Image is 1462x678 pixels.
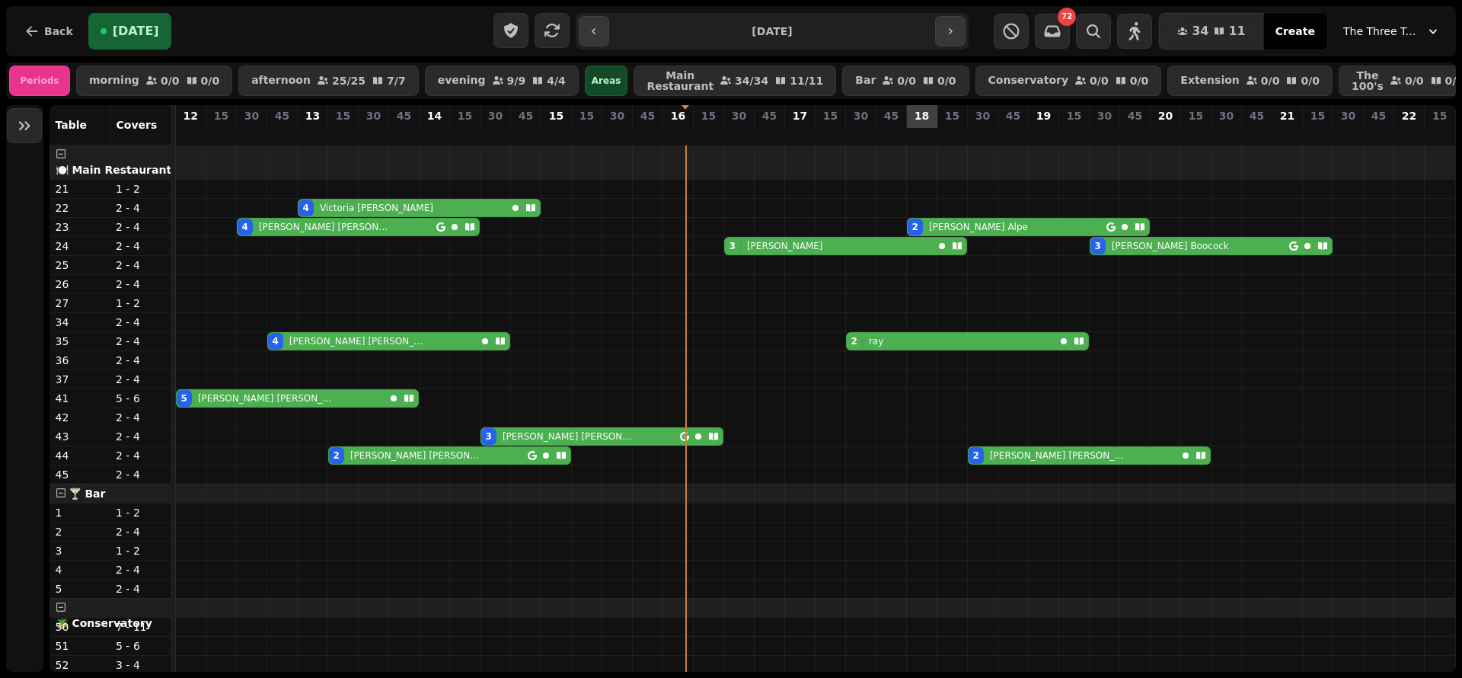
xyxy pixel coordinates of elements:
[1192,25,1208,37] span: 34
[303,202,309,214] div: 4
[646,70,713,91] p: Main Restaurant
[842,66,969,96] button: Bar0/00/0
[825,126,837,142] p: 0
[1061,13,1072,21] span: 72
[198,392,337,405] p: [PERSON_NAME] [PERSON_NAME]
[44,26,73,37] span: Back
[398,126,410,142] p: 0
[1130,75,1149,86] p: 0 / 0
[56,334,104,349] p: 35
[12,13,85,50] button: Back
[56,296,104,311] p: 27
[1097,108,1112,123] p: 30
[747,240,823,252] p: [PERSON_NAME]
[215,126,228,142] p: 0
[585,66,628,96] div: Areas
[56,562,104,577] p: 4
[438,75,486,87] p: evening
[337,126,350,142] p: 2
[246,126,258,142] p: 4
[56,429,104,444] p: 43
[244,108,259,123] p: 30
[116,296,164,311] p: 1 - 2
[503,430,636,443] p: [PERSON_NAME] [PERSON_NAME]
[549,108,563,123] p: 15
[184,126,196,142] p: 5
[1263,13,1327,50] button: Create
[201,75,220,86] p: 0 / 0
[1402,108,1416,123] p: 22
[56,277,104,292] p: 26
[116,448,164,463] p: 2 - 4
[273,335,279,347] div: 4
[429,126,441,142] p: 0
[1129,126,1141,142] p: 0
[703,126,715,142] p: 0
[56,257,104,273] p: 25
[973,449,979,462] div: 2
[946,126,959,142] p: 0
[116,467,164,482] p: 2 - 4
[640,108,655,123] p: 45
[579,108,594,123] p: 15
[56,200,104,216] p: 22
[397,108,411,123] p: 45
[869,335,883,347] p: ray
[507,75,526,86] p: 9 / 9
[886,126,898,142] p: 0
[320,202,433,214] p: Victoria [PERSON_NAME]
[1068,126,1081,142] p: 0
[634,66,836,96] button: Main Restaurant34/3411/11
[1250,108,1264,123] p: 45
[238,66,419,96] button: afternoon25/257/7
[855,75,876,87] p: Bar
[1342,126,1355,142] p: 0
[1038,126,1050,142] p: 0
[1219,108,1234,123] p: 30
[547,75,566,86] p: 4 / 4
[915,108,929,123] p: 18
[56,467,104,482] p: 45
[1160,126,1172,142] p: 0
[897,75,916,86] p: 0 / 0
[56,219,104,235] p: 23
[56,581,104,596] p: 5
[1310,108,1325,123] p: 15
[519,108,533,123] p: 45
[458,108,472,123] p: 15
[1190,126,1202,142] p: 0
[1432,108,1447,123] p: 15
[181,392,187,405] div: 5
[1275,26,1315,37] span: Create
[88,13,171,50] button: [DATE]
[161,75,180,86] p: 0 / 0
[56,505,104,520] p: 1
[764,126,776,142] p: 0
[486,430,492,443] div: 3
[305,108,320,123] p: 13
[1371,108,1386,123] p: 45
[790,75,823,86] p: 11 / 11
[116,200,164,216] p: 2 - 4
[387,75,406,86] p: 7 / 7
[762,108,777,123] p: 45
[701,108,716,123] p: 15
[116,219,164,235] p: 2 - 4
[366,108,381,123] p: 30
[1167,66,1333,96] button: Extension0/00/0
[793,108,807,123] p: 17
[116,391,164,406] p: 5 - 6
[1159,13,1264,50] button: 3411
[672,126,685,142] p: 0
[884,108,899,123] p: 45
[336,108,350,123] p: 15
[116,429,164,444] p: 2 - 4
[56,181,104,197] p: 21
[56,524,104,539] p: 2
[184,108,198,123] p: 12
[1434,126,1446,142] p: 0
[116,238,164,254] p: 2 - 4
[488,108,503,123] p: 30
[912,221,918,233] div: 2
[56,372,104,387] p: 37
